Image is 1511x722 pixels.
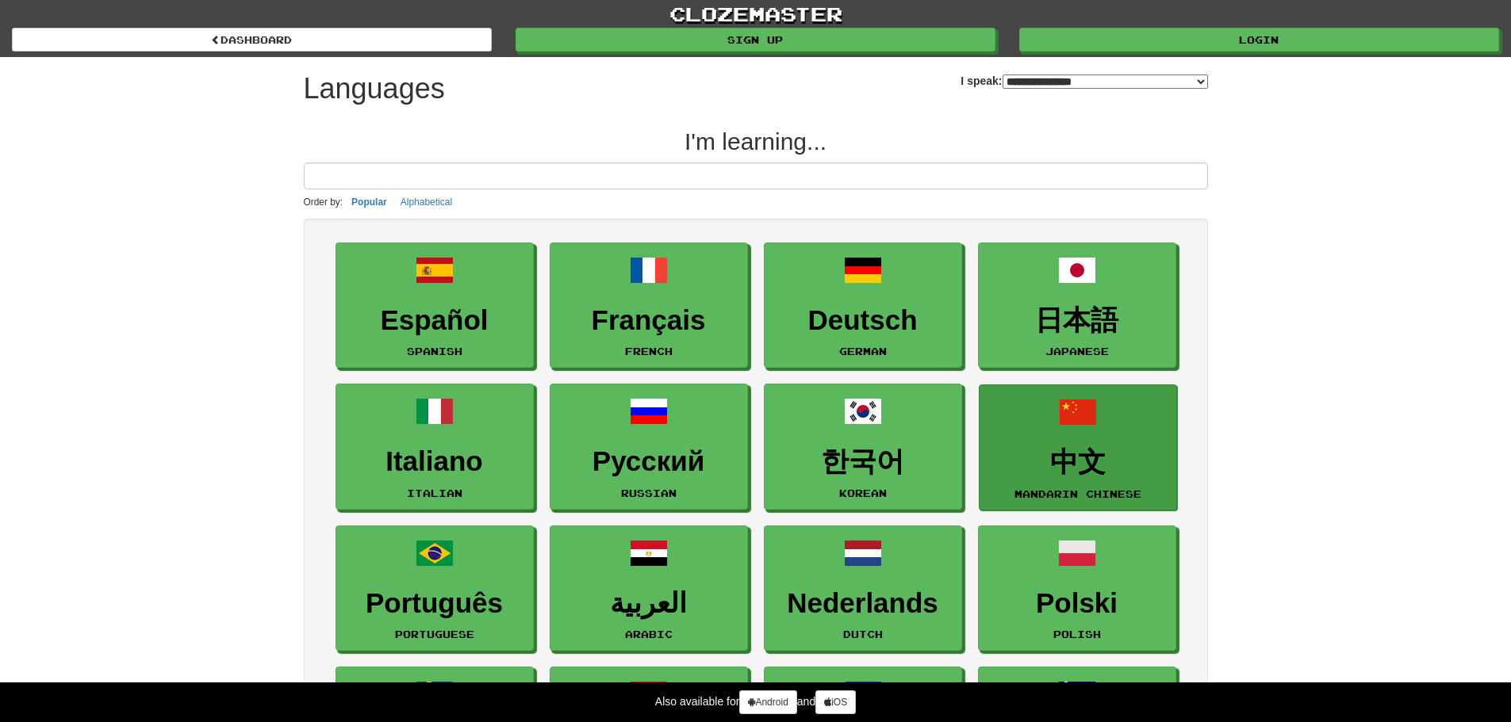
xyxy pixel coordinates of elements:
[1003,74,1208,89] select: I speak:
[516,28,995,52] a: Sign up
[978,243,1176,369] a: 日本語Japanese
[550,525,748,651] a: العربيةArabic
[336,243,534,369] a: EspañolSpanish
[396,193,457,211] button: Alphabetical
[407,346,462,357] small: Spanish
[764,243,962,369] a: DeutschGerman
[336,525,534,651] a: PortuguêsPortuguese
[1014,488,1141,499] small: Mandarin Chinese
[978,525,1176,651] a: PolskiPolish
[987,588,1168,619] h3: Polski
[550,243,748,369] a: FrançaisFrench
[961,73,1207,89] label: I speak:
[773,588,953,619] h3: Nederlands
[843,628,883,640] small: Dutch
[304,197,343,208] small: Order by:
[550,384,748,510] a: РусскийRussian
[407,487,462,499] small: Italian
[12,28,492,52] a: dashboard
[739,690,796,714] a: Android
[1019,28,1499,52] a: Login
[839,487,887,499] small: Korean
[988,447,1168,478] h3: 中文
[304,128,1208,155] h2: I'm learning...
[344,588,525,619] h3: Português
[987,305,1168,336] h3: 日本語
[347,193,392,211] button: Popular
[1045,346,1109,357] small: Japanese
[621,487,677,499] small: Russian
[558,305,739,336] h3: Français
[1053,628,1101,640] small: Polish
[773,446,953,477] h3: 한국어
[304,73,445,105] h1: Languages
[336,384,534,510] a: ItalianoItalian
[764,525,962,651] a: NederlandsDutch
[764,384,962,510] a: 한국어Korean
[625,628,673,640] small: Arabic
[395,628,474,640] small: Portuguese
[344,446,525,477] h3: Italiano
[773,305,953,336] h3: Deutsch
[979,384,1177,510] a: 中文Mandarin Chinese
[558,446,739,477] h3: Русский
[839,346,887,357] small: German
[625,346,673,357] small: French
[815,690,856,714] a: iOS
[558,588,739,619] h3: العربية
[344,305,525,336] h3: Español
